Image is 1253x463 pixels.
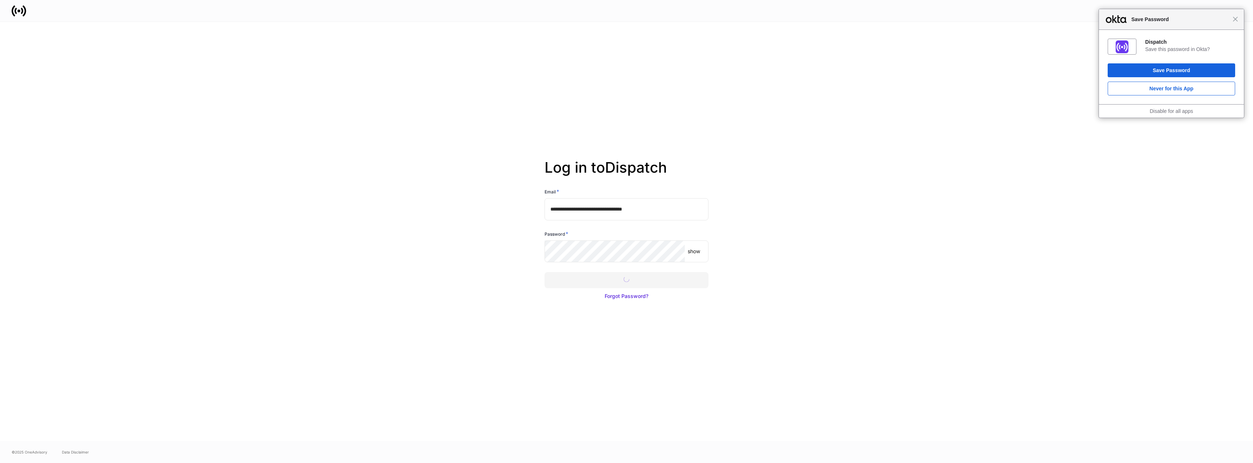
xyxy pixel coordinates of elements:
[1128,15,1233,24] span: Save Password
[1145,46,1235,52] div: Save this password in Okta?
[1233,16,1238,22] span: Close
[1150,108,1193,114] a: Disable for all apps
[1116,40,1128,53] img: IoaI0QAAAAZJREFUAwDpn500DgGa8wAAAABJRU5ErkJggg==
[1145,39,1235,45] div: Dispatch
[1108,82,1235,95] button: Never for this App
[1108,63,1235,77] button: Save Password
